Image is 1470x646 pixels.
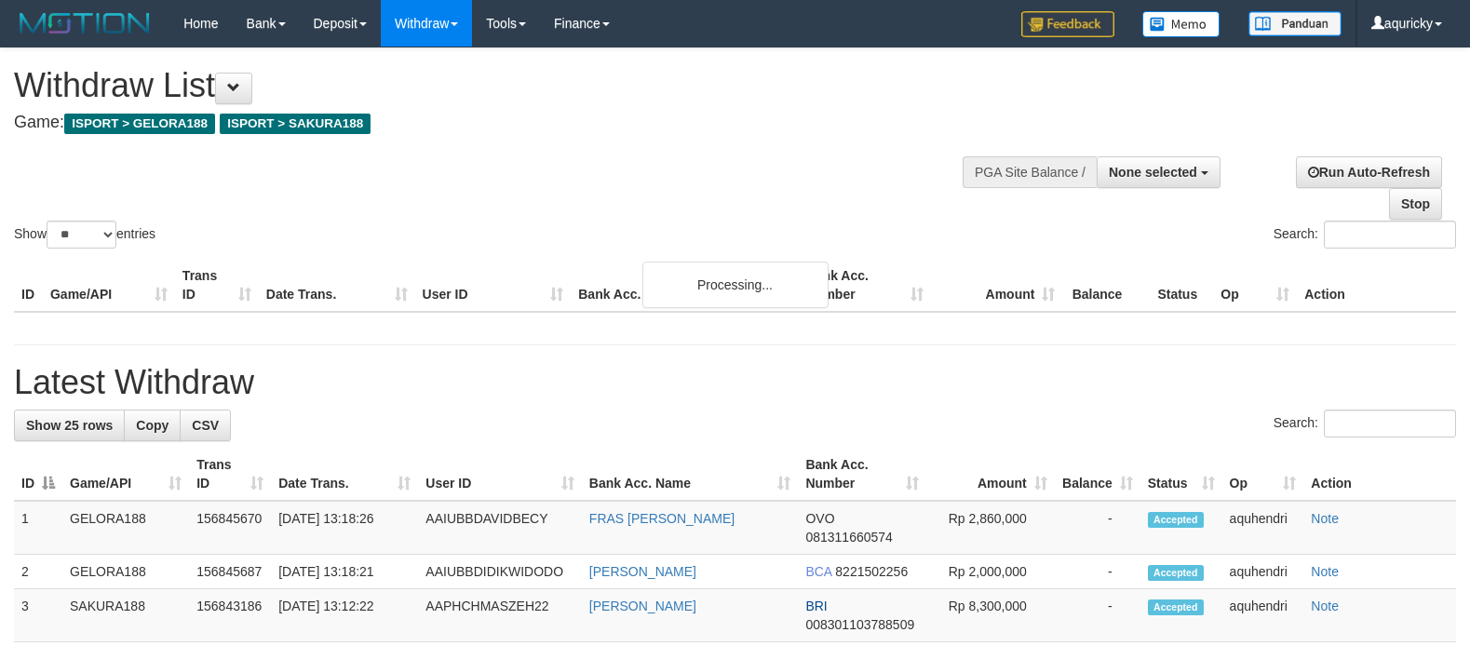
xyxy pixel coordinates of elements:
a: CSV [180,410,231,441]
a: Run Auto-Refresh [1296,156,1442,188]
button: None selected [1097,156,1221,188]
span: Copy [136,418,169,433]
td: - [1055,501,1140,555]
th: Status: activate to sort column ascending [1140,448,1222,501]
a: [PERSON_NAME] [589,564,696,579]
th: Bank Acc. Name [571,259,798,312]
div: Processing... [642,262,829,308]
th: Bank Acc. Number: activate to sort column ascending [798,448,926,501]
th: Trans ID [175,259,259,312]
th: Bank Acc. Number [799,259,931,312]
td: 156843186 [189,589,271,642]
th: Amount [931,259,1063,312]
input: Search: [1324,410,1456,437]
td: [DATE] 13:12:22 [271,589,418,642]
th: Game/API: activate to sort column ascending [62,448,189,501]
span: Accepted [1148,512,1204,528]
span: OVO [805,511,834,526]
img: panduan.png [1248,11,1342,36]
th: Bank Acc. Name: activate to sort column ascending [582,448,799,501]
span: Accepted [1148,565,1204,581]
a: [PERSON_NAME] [589,599,696,613]
th: User ID: activate to sort column ascending [418,448,582,501]
td: 156845687 [189,555,271,589]
td: AAIUBBDAVIDBECY [418,501,582,555]
th: Action [1303,448,1456,501]
a: Note [1311,564,1339,579]
th: Date Trans. [259,259,415,312]
th: Status [1150,259,1213,312]
td: SAKURA188 [62,589,189,642]
td: GELORA188 [62,555,189,589]
input: Search: [1324,221,1456,249]
td: GELORA188 [62,501,189,555]
td: aquhendri [1222,501,1304,555]
th: User ID [415,259,572,312]
td: - [1055,555,1140,589]
span: ISPORT > GELORA188 [64,114,215,134]
td: [DATE] 13:18:21 [271,555,418,589]
th: Op: activate to sort column ascending [1222,448,1304,501]
td: aquhendri [1222,555,1304,589]
h1: Withdraw List [14,67,962,104]
select: Showentries [47,221,116,249]
td: Rp 8,300,000 [926,589,1054,642]
span: BRI [805,599,827,613]
td: Rp 2,000,000 [926,555,1054,589]
span: CSV [192,418,219,433]
td: aquhendri [1222,589,1304,642]
th: Op [1213,259,1297,312]
th: Action [1297,259,1456,312]
th: Balance [1062,259,1150,312]
img: Button%20Memo.svg [1142,11,1221,37]
label: Search: [1274,410,1456,437]
td: Rp 2,860,000 [926,501,1054,555]
a: Stop [1389,188,1442,220]
span: BCA [805,564,831,579]
td: [DATE] 13:18:26 [271,501,418,555]
label: Show entries [14,221,155,249]
div: PGA Site Balance / [963,156,1097,188]
span: Copy 081311660574 to clipboard [805,530,892,545]
span: ISPORT > SAKURA188 [220,114,371,134]
h4: Game: [14,114,962,132]
td: 3 [14,589,62,642]
th: Game/API [43,259,175,312]
a: Show 25 rows [14,410,125,441]
td: 2 [14,555,62,589]
th: Trans ID: activate to sort column ascending [189,448,271,501]
span: None selected [1109,165,1197,180]
td: AAIUBBDIDIKWIDODO [418,555,582,589]
span: Accepted [1148,599,1204,615]
a: Note [1311,599,1339,613]
img: MOTION_logo.png [14,9,155,37]
td: 1 [14,501,62,555]
th: Amount: activate to sort column ascending [926,448,1054,501]
a: Copy [124,410,181,441]
h1: Latest Withdraw [14,364,1456,401]
span: Copy 8221502256 to clipboard [835,564,908,579]
td: - [1055,589,1140,642]
th: ID [14,259,43,312]
span: Copy 008301103788509 to clipboard [805,617,914,632]
a: FRAS [PERSON_NAME] [589,511,735,526]
img: Feedback.jpg [1021,11,1114,37]
th: Balance: activate to sort column ascending [1055,448,1140,501]
td: 156845670 [189,501,271,555]
th: Date Trans.: activate to sort column ascending [271,448,418,501]
th: ID: activate to sort column descending [14,448,62,501]
label: Search: [1274,221,1456,249]
a: Note [1311,511,1339,526]
span: Show 25 rows [26,418,113,433]
td: AAPHCHMASZEH22 [418,589,582,642]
